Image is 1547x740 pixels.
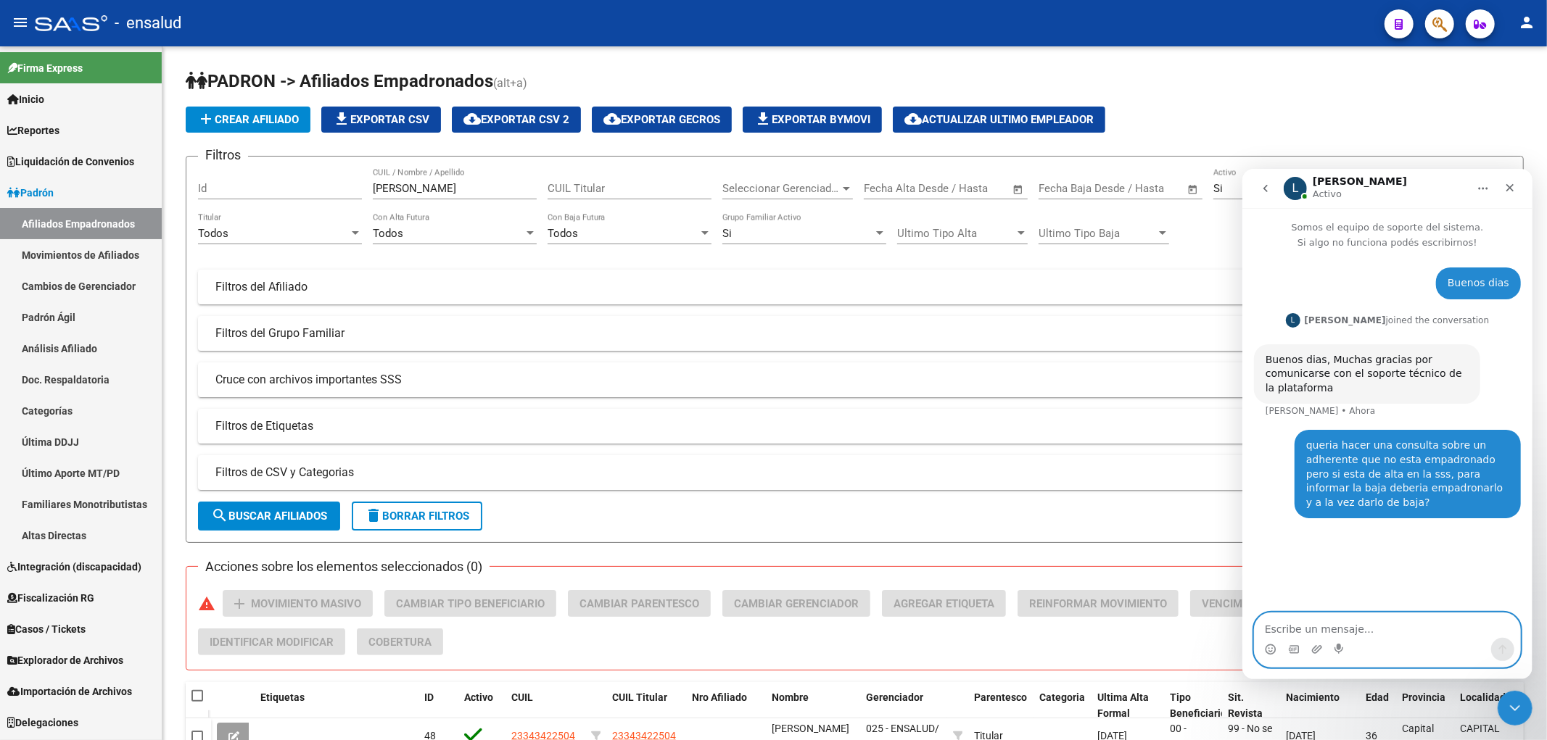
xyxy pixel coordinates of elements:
[365,507,382,524] mat-icon: delete
[1498,691,1532,726] iframe: Intercom live chat
[333,110,350,128] mat-icon: file_download
[115,7,181,39] span: - ensalud
[743,107,882,133] button: Exportar Bymovi
[506,682,585,730] datatable-header-cell: CUIL
[1097,691,1149,720] span: Ultima Alta Formal
[384,590,556,617] button: Cambiar Tipo Beneficiario
[352,502,482,531] button: Borrar Filtros
[255,682,418,730] datatable-header-cell: Etiquetas
[734,597,859,610] span: Cambiar Gerenciador
[333,113,429,126] span: Exportar CSV
[7,590,94,606] span: Fiscalización RG
[215,325,1477,341] mat-panel-title: Filtros del Grupo Familiar
[1039,691,1085,703] span: Categoria
[7,683,132,699] span: Importación de Archivos
[215,465,1477,481] mat-panel-title: Filtros de CSV y Categorias
[198,409,1511,444] mat-expansion-panel-header: Filtros de Etiquetas
[766,682,860,730] datatable-header-cell: Nombre
[321,107,441,133] button: Exportar CSV
[210,636,334,649] span: Identificar Modificar
[606,682,686,730] datatable-header-cell: CUIL Titular
[357,628,443,655] button: Cobertura
[1228,691,1263,720] span: Sit. Revista
[186,71,493,91] span: PADRON -> Afiliados Empadronados
[215,418,1477,434] mat-panel-title: Filtros de Etiquetas
[260,691,305,703] span: Etiquetas
[7,621,86,637] span: Casos / Tickets
[368,636,432,649] span: Cobertura
[904,110,922,128] mat-icon: cloud_download
[1222,682,1280,730] datatable-header-cell: Sit. Revista
[772,691,809,703] span: Nombre
[904,113,1094,126] span: Actualizar ultimo Empleador
[974,691,1027,703] span: Parentesco
[198,557,490,577] h3: Acciones sobre los elementos seleccionados (0)
[722,227,732,240] span: Si
[198,270,1511,304] mat-expansion-panel-header: Filtros del Afiliado
[579,597,699,610] span: Cambiar Parentesco
[603,110,621,128] mat-icon: cloud_download
[1092,682,1164,730] datatable-header-cell: Ultima Alta Formal
[568,590,711,617] button: Cambiar Parentesco
[1164,682,1222,730] datatable-header-cell: Tipo Beneficiario
[1396,682,1454,730] datatable-header-cell: Provincia
[7,559,141,575] span: Integración (discapacidad)
[1018,590,1179,617] button: Reinformar Movimiento
[186,107,310,133] button: Crear Afiliado
[692,691,747,703] span: Nro Afiliado
[198,502,340,531] button: Buscar Afiliados
[1170,691,1226,720] span: Tipo Beneficiario
[612,691,667,703] span: CUIL Titular
[7,185,54,201] span: Padrón
[452,107,581,133] button: Exportar CSV 2
[223,590,373,617] button: Movimiento Masivo
[603,113,720,126] span: Exportar GECROS
[198,628,345,655] button: Identificar Modificar
[968,682,1034,730] datatable-header-cell: Parentesco
[463,110,481,128] mat-icon: cloud_download
[7,154,134,170] span: Liquidación de Convenios
[1286,691,1340,703] span: Nacimiento
[7,715,78,731] span: Delegaciones
[231,595,248,612] mat-icon: add
[1280,682,1360,730] datatable-header-cell: Nacimiento
[722,182,840,195] span: Seleccionar Gerenciador
[197,110,215,128] mat-icon: add
[198,145,248,165] h3: Filtros
[198,227,228,240] span: Todos
[511,691,533,703] span: CUIL
[1460,691,1506,703] span: Localidad
[1242,169,1532,679] iframe: Intercom live chat
[1029,597,1167,610] span: Reinformar Movimiento
[463,113,569,126] span: Exportar CSV 2
[7,652,123,668] span: Explorador de Archivos
[1518,14,1535,31] mat-icon: person
[1190,590,1307,617] button: Vencimiento PMI
[211,510,327,523] span: Buscar Afiliados
[1010,181,1027,198] button: Open calendar
[7,60,83,76] span: Firma Express
[1039,182,1097,195] input: Fecha inicio
[754,110,772,128] mat-icon: file_download
[493,76,527,90] span: (alt+a)
[686,682,766,730] datatable-header-cell: Nro Afiliado
[1039,227,1156,240] span: Ultimo Tipo Baja
[1213,182,1223,195] span: Si
[893,107,1105,133] button: Actualizar ultimo Empleador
